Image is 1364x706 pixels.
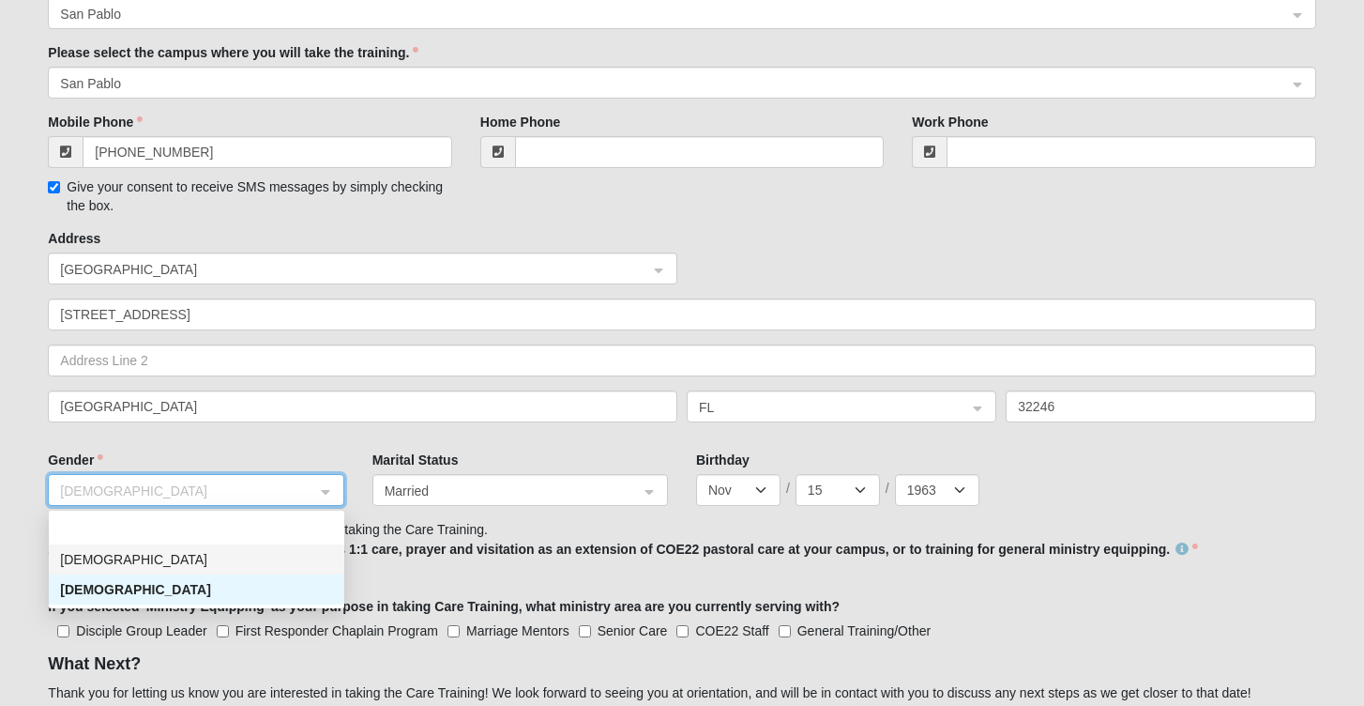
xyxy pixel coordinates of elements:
[48,391,677,422] input: City
[60,579,333,600] div: [DEMOGRAPHIC_DATA]
[696,451,750,469] label: Birthday
[217,625,229,637] input: First Responder Chaplain Program
[60,4,1269,24] span: San Pablo
[797,623,931,638] span: General Training/Other
[60,549,333,570] div: [DEMOGRAPHIC_DATA]
[372,451,459,469] label: Marital Status
[786,479,790,498] span: /
[48,113,143,131] label: Mobile Phone
[48,345,1315,376] input: Address Line 2
[447,625,460,637] input: Marriage Mentors
[76,623,206,638] span: Disciple Group Leader
[48,299,1315,330] input: Address Line 1
[779,625,791,637] input: General Training/Other
[48,43,418,62] label: Please select the campus where you will take the training.
[480,113,561,131] label: Home Phone
[49,545,344,575] div: Male
[676,625,689,637] input: COE22 Staff
[60,73,1269,94] span: San Pablo
[57,625,69,637] input: Disciple Group Leader
[48,597,840,616] label: If you selected 'Ministry Equipping' as your purpose in taking Care Training, what ministry area ...
[67,179,443,213] span: Give your consent to receive SMS messages by simply checking the box.
[695,623,768,638] span: COE22 Staff
[48,683,1315,703] p: Thank you for letting us know you are interested in taking the Care Training! We look forward to ...
[48,540,1198,559] label: Are you interested in care team, which includes 1:1 care, prayer and visitation as an extension o...
[886,479,889,498] span: /
[598,623,668,638] span: Senior Care
[48,451,103,469] label: Gender
[235,623,438,638] span: First Responder Chaplain Program
[48,654,1315,675] h4: What Next?
[1006,391,1315,422] input: Zip
[699,397,950,418] span: FL
[579,625,591,637] input: Senior Care
[912,113,988,131] label: Work Phone
[48,229,100,248] label: Address
[49,575,344,605] div: Female
[60,259,631,280] span: United States
[466,623,569,638] span: Marriage Mentors
[385,481,622,501] span: Married
[48,181,60,193] input: Give your consent to receive SMS messages by simply checking the box.
[60,481,314,501] span: Female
